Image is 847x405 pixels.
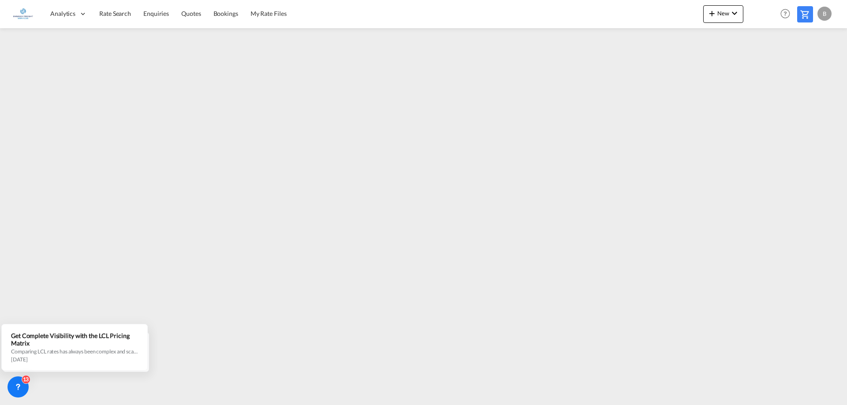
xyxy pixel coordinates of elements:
[251,10,287,17] span: My Rate Files
[707,8,717,19] md-icon: icon-plus 400-fg
[729,8,740,19] md-icon: icon-chevron-down
[778,6,797,22] div: Help
[13,4,33,24] img: e1326340b7c511ef854e8d6a806141ad.jpg
[703,5,743,23] button: icon-plus 400-fgNewicon-chevron-down
[143,10,169,17] span: Enquiries
[817,7,832,21] div: B
[99,10,131,17] span: Rate Search
[214,10,238,17] span: Bookings
[707,10,740,17] span: New
[778,6,793,21] span: Help
[50,9,75,18] span: Analytics
[181,10,201,17] span: Quotes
